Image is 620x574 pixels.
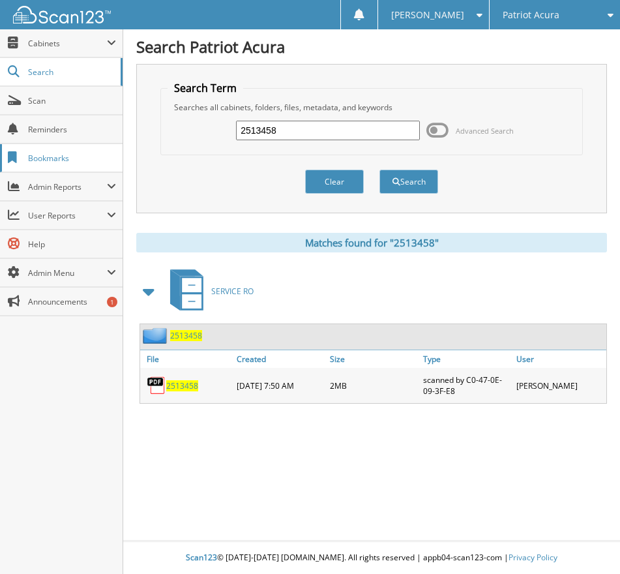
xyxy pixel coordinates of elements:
[513,371,606,400] div: [PERSON_NAME]
[28,153,116,164] span: Bookmarks
[509,552,557,563] a: Privacy Policy
[143,327,170,344] img: folder2.png
[233,371,327,400] div: [DATE] 7:50 AM
[28,67,114,78] span: Search
[503,11,559,19] span: Patriot Acura
[123,542,620,574] div: © [DATE]-[DATE] [DOMAIN_NAME]. All rights reserved | appb04-scan123-com |
[28,210,107,221] span: User Reports
[28,181,107,192] span: Admin Reports
[233,350,327,368] a: Created
[456,126,514,136] span: Advanced Search
[420,350,513,368] a: Type
[13,6,111,23] img: scan123-logo-white.svg
[168,102,576,113] div: Searches all cabinets, folders, files, metadata, and keywords
[136,36,607,57] h1: Search Patriot Acura
[28,38,107,49] span: Cabinets
[420,371,513,400] div: scanned by C0-47-0E-09-3F-E8
[327,350,420,368] a: Size
[168,81,243,95] legend: Search Term
[140,350,233,368] a: File
[28,267,107,279] span: Admin Menu
[391,11,464,19] span: [PERSON_NAME]
[28,296,116,307] span: Announcements
[147,376,166,395] img: PDF.png
[211,286,254,297] span: SERVICE RO
[170,330,202,341] a: 2513458
[162,265,254,317] a: SERVICE RO
[107,297,117,307] div: 1
[28,124,116,135] span: Reminders
[28,239,116,250] span: Help
[513,350,606,368] a: User
[305,170,364,194] button: Clear
[379,170,438,194] button: Search
[136,233,607,252] div: Matches found for "2513458"
[166,380,198,391] a: 2513458
[28,95,116,106] span: Scan
[327,371,420,400] div: 2MB
[186,552,217,563] span: Scan123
